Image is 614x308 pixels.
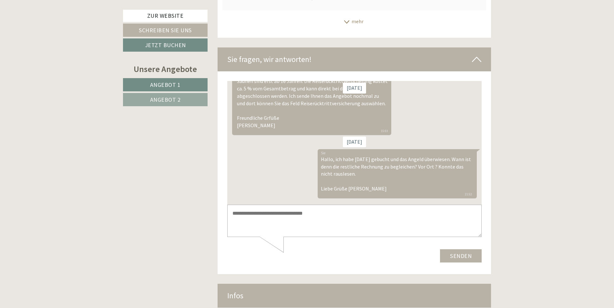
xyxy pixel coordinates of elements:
div: Unsere Angebote [123,63,208,75]
a: Zur Website [123,10,208,22]
div: Infos [218,284,491,308]
button: Senden [213,168,254,181]
div: mehr [218,15,491,28]
a: Jetzt buchen [123,38,208,52]
a: Schreiben Sie uns [123,24,208,37]
div: Hallo, ich habe [DATE] gebucht und das Angeld überwiesen. Wann ist denn die restliche Rechnung zu... [90,68,250,117]
small: 15:03 [10,48,161,53]
div: Sie fragen, wir antworten! [218,47,491,71]
span: Angebot 1 [150,81,181,88]
div: Sie [94,69,245,75]
span: Angebot 2 [150,96,181,103]
div: [DATE] [116,2,139,13]
small: 21:52 [94,111,245,116]
div: [DATE] [116,56,139,67]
